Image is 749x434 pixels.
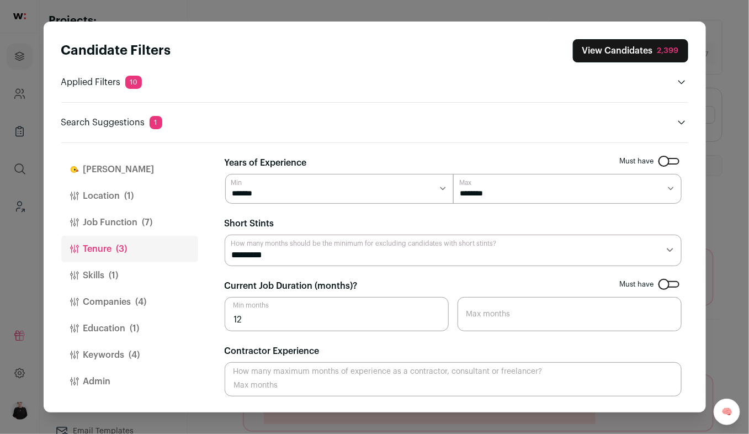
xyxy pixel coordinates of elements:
button: Location(1) [61,183,198,209]
button: Admin [61,368,198,395]
span: (4) [136,295,147,309]
button: Job Function(7) [61,209,198,236]
div: 2,399 [657,45,679,56]
span: (1) [125,189,134,203]
label: Years of Experience [225,156,307,170]
span: (3) [116,242,128,256]
span: (1) [130,322,140,335]
span: Must have [620,157,654,166]
span: 1 [150,116,162,129]
strong: Candidate Filters [61,44,171,57]
span: (4) [129,348,140,362]
a: 🧠 [714,399,740,425]
p: Search Suggestions [61,116,162,129]
input: Max months [458,297,682,331]
button: Keywords(4) [61,342,198,368]
span: (7) [142,216,153,229]
button: Tenure(3) [61,236,198,262]
button: Education(1) [61,315,198,342]
input: Max months [225,362,682,396]
label: Min [231,178,242,187]
span: 10 [125,76,142,89]
button: Skills(1) [61,262,198,289]
input: Min months [225,297,449,331]
p: Applied Filters [61,76,142,89]
button: Companies(4) [61,289,198,315]
label: Contractor Experience [225,345,320,358]
span: (1) [109,269,119,282]
button: Close search preferences [573,39,688,62]
button: [PERSON_NAME] [61,156,198,183]
label: Short Stints [225,217,274,230]
label: Current Job Duration (months)? [225,279,358,293]
button: Open applied filters [675,76,688,89]
span: Must have [620,280,654,289]
label: Max [460,178,472,187]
